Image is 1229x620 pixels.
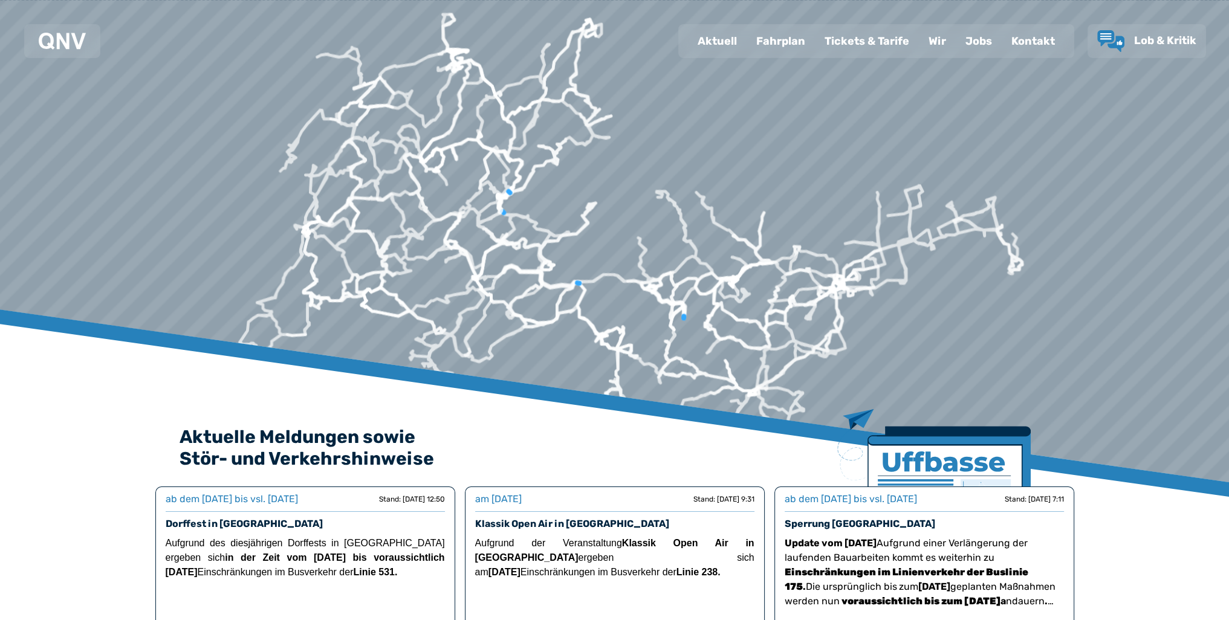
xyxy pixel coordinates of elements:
div: Stand: [DATE] 9:31 [693,494,754,504]
a: Tickets & Tarife [815,25,919,57]
h2: Aktuelle Meldungen sowie Stör- und Verkehrshinweise [180,426,1050,470]
strong: [DATE] [918,581,950,592]
strong: . [785,566,1028,592]
a: Klassik Open Air in [GEOGRAPHIC_DATA] [475,518,669,529]
a: Sperrung [GEOGRAPHIC_DATA] [785,518,935,529]
span: Aufgrund der Veranstaltung ergeben sich am Einschränkungen im Busverkehr der [475,538,754,577]
a: Wir [919,25,956,57]
a: Fahrplan [747,25,815,57]
div: Stand: [DATE] 7:11 [1005,494,1064,504]
div: ab dem [DATE] bis vsl. [DATE] [166,492,298,506]
strong: Linie 531. [353,567,397,577]
span: Aufgrund des diesjährigen Dorffests in [GEOGRAPHIC_DATA] ergeben sich Einschränkungen im Busverke... [166,538,445,577]
a: Dorffest in [GEOGRAPHIC_DATA] [166,518,323,529]
img: Zeitung mit Titel Uffbase [837,409,1031,560]
a: Kontakt [1002,25,1065,57]
div: am [DATE] [475,492,522,506]
a: Aktuell [688,25,747,57]
a: QNV Logo [39,29,86,53]
strong: [DATE] [488,567,520,577]
div: ab dem [DATE] bis vsl. [DATE] [785,492,917,506]
a: Lob & Kritik [1097,30,1196,52]
strong: Linie 238. [676,567,721,577]
strong: . [1045,595,1054,607]
span: Lob & Kritik [1134,34,1196,47]
strong: in der Zeit vom [DATE] bis voraussichtlich [DATE] [166,552,445,577]
img: QNV Logo [39,33,86,50]
div: Stand: [DATE] 12:50 [379,494,445,504]
strong: Einschränkungen im Linienverkehr der Buslinie 175 [785,566,1028,592]
p: Aufgrund einer Verlängerung der laufenden Bauarbeiten kommt es weiterhin zu Die ursprünglich bis ... [785,536,1064,609]
strong: voraussichtlich bis zum [DATE] [841,595,1000,607]
strong: a [840,595,1006,607]
a: Jobs [956,25,1002,57]
strong: Update vom [DATE] [785,537,877,549]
